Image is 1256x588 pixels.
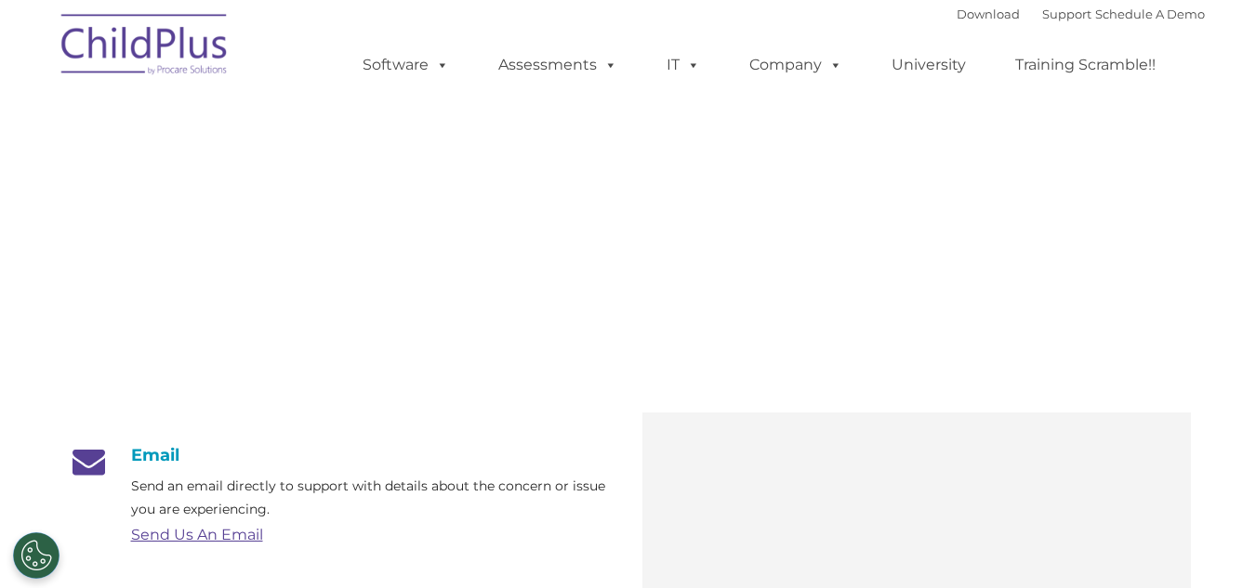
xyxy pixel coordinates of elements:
[131,526,263,543] a: Send Us An Email
[957,7,1020,21] a: Download
[13,532,59,579] button: Cookies Settings
[480,46,636,84] a: Assessments
[957,7,1205,21] font: |
[997,46,1174,84] a: Training Scramble!!
[731,46,861,84] a: Company
[131,475,615,521] p: Send an email directly to support with details about the concern or issue you are experiencing.
[648,46,719,84] a: IT
[52,1,238,94] img: ChildPlus by Procare Solutions
[1042,7,1091,21] a: Support
[873,46,985,84] a: University
[344,46,468,84] a: Software
[1095,7,1205,21] a: Schedule A Demo
[66,445,615,465] h4: Email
